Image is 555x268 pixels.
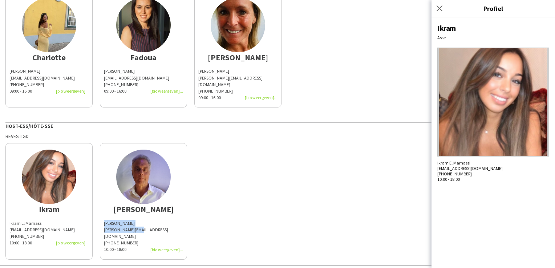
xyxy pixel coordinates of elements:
span: [PHONE_NUMBER] [437,171,472,176]
span: 10:00 - 18:00 [437,176,460,182]
h3: Profiel [432,4,555,13]
div: [EMAIL_ADDRESS][DOMAIN_NAME] [9,75,89,81]
span: 09:00 - 16:00 [198,95,221,100]
span: [PHONE_NUMBER] [104,82,138,87]
span: [EMAIL_ADDRESS][DOMAIN_NAME] [437,166,503,171]
div: [PERSON_NAME] [198,54,277,61]
span: 10:00 - 18:00 [104,247,126,252]
span: [PHONE_NUMBER] [104,240,138,245]
span: [EMAIL_ADDRESS][DOMAIN_NAME] [104,75,169,81]
span: [PERSON_NAME][EMAIL_ADDRESS][DOMAIN_NAME] [198,75,263,87]
div: Charlotte [9,54,89,61]
div: Ikram El Marnassi [9,220,89,247]
span: [EMAIL_ADDRESS][DOMAIN_NAME] [9,227,75,232]
div: Fadoua [104,54,183,61]
span: [PERSON_NAME] [198,68,229,74]
div: 09:00 - 16:00 [9,88,89,94]
div: [PHONE_NUMBER] [9,81,89,88]
div: [PERSON_NAME] [104,206,183,212]
div: Ikram [437,23,549,33]
span: [PHONE_NUMBER] [9,234,44,239]
img: thumb-65614c6a75a0a.png [22,150,76,204]
span: 09:00 - 16:00 [104,88,126,94]
span: 10:00 - 18:00 [9,240,32,245]
span: [PHONE_NUMBER] [198,88,233,94]
span: [PERSON_NAME][EMAIL_ADDRESS][DOMAIN_NAME] [104,227,168,239]
div: Host-ess/Hôte-sse [5,122,550,129]
span: [PERSON_NAME] [104,220,135,226]
img: thumb-22163d5b-9b11-46b6-9922-e07d78ecce47.jpg [116,150,171,204]
div: Ikram El Marnassi [437,160,549,182]
div: [PERSON_NAME] [104,68,183,74]
div: Ikram [9,206,89,212]
div: [PERSON_NAME] [9,68,89,94]
div: Bevestigd [5,133,550,139]
img: Crew avatar of foto [437,48,549,157]
div: Asse [437,35,549,40]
